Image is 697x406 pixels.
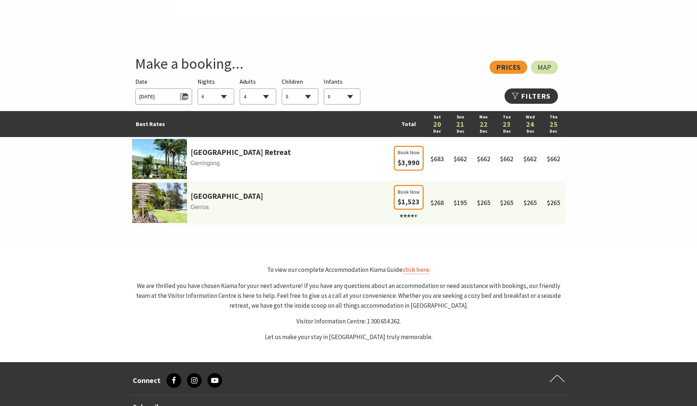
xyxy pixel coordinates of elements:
[429,128,445,135] a: Dec
[191,190,263,202] a: [GEOGRAPHIC_DATA]
[429,114,445,121] a: Sat
[198,77,234,105] div: Choose a number of nights
[398,188,420,196] span: Book Now
[198,77,215,87] span: Nights
[454,155,467,163] span: $662
[431,155,444,163] span: $683
[282,78,303,85] span: Children
[394,159,424,167] a: Book Now $3,990
[476,121,492,128] a: 22
[537,64,551,70] span: Map
[524,155,537,163] span: $662
[547,155,560,163] span: $662
[522,114,538,121] a: Wed
[398,197,420,206] span: $1,523
[454,198,467,207] span: $195
[132,265,565,275] p: To view our complete Accommodation Kiama Guide .
[431,198,444,207] span: $268
[132,316,565,326] p: Visitor Information Centre: 1 300 654 262.
[324,78,342,85] span: Infants
[132,111,392,137] td: Best Rates
[524,198,537,207] span: $265
[499,114,515,121] a: Tue
[132,202,392,212] span: Gerroa
[500,198,513,207] span: $265
[452,128,468,135] a: Dec
[531,61,558,74] a: Map
[500,155,513,163] span: $662
[402,266,429,274] a: click here
[477,155,490,163] span: $662
[522,128,538,135] a: Dec
[499,121,515,128] a: 23
[394,198,424,220] a: Book Now $1,523
[139,91,188,100] span: [DATE]
[476,114,492,121] a: Mon
[133,376,161,385] h3: Connect
[398,148,420,156] span: Book Now
[522,121,538,128] a: 24
[132,139,187,179] img: parkridgea.jpg
[547,198,560,207] span: $265
[499,128,515,135] a: Dec
[398,158,420,167] span: $3,990
[452,121,468,128] a: 21
[132,183,187,223] img: 341340-primary-01e7c4ec-2bb2-4952-9e85-574f5e777e2c.jpg
[546,121,562,128] a: 25
[452,114,468,121] a: Sun
[546,114,562,121] a: Thu
[546,128,562,135] a: Dec
[132,281,565,311] p: We are thrilled you have chosen Kiama for your next adventure! If you have any questions about an...
[135,78,147,85] span: Date
[240,78,256,85] span: Adults
[429,121,445,128] a: 20
[135,77,192,105] div: Please choose your desired arrival date
[392,111,426,137] td: Total
[477,198,490,207] span: $265
[132,332,565,342] p: Let us make your stay in [GEOGRAPHIC_DATA] truly memorable.
[476,128,492,135] a: Dec
[132,159,392,168] span: Gerringong
[191,146,291,159] a: [GEOGRAPHIC_DATA] Retreat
